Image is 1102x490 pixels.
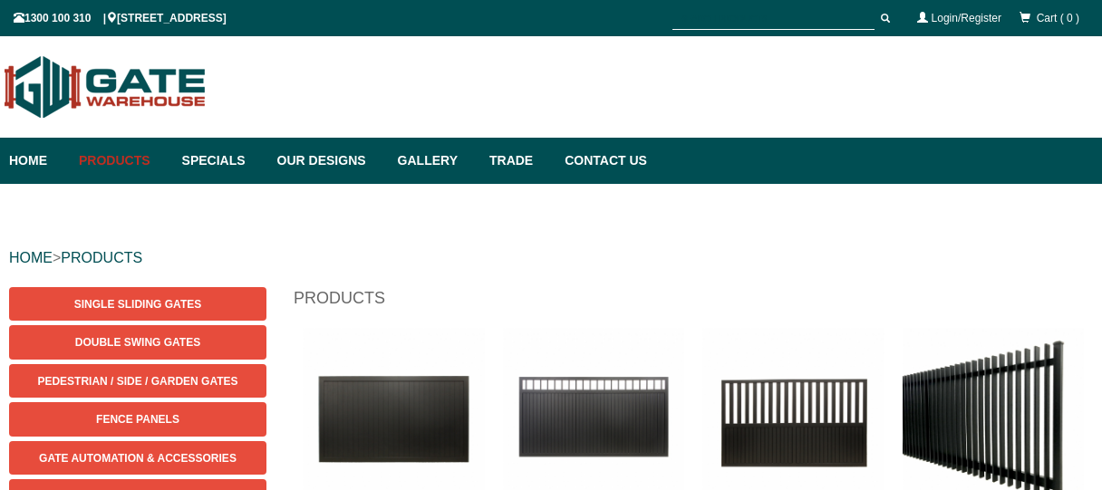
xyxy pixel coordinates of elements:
a: Products [70,138,173,184]
a: Specials [173,138,268,184]
a: HOME [9,250,53,265]
input: SEARCH PRODUCTS [672,7,875,30]
h1: Products [294,287,1093,319]
a: Single Sliding Gates [9,287,266,321]
span: Fence Panels [96,413,179,426]
a: PRODUCTS [61,250,142,265]
span: 1300 100 310 | [STREET_ADDRESS] [14,12,227,24]
span: Gate Automation & Accessories [39,452,237,465]
a: Double Swing Gates [9,325,266,359]
span: Pedestrian / Side / Garden Gates [37,375,237,388]
span: Double Swing Gates [75,336,200,349]
a: Home [9,138,70,184]
a: Gate Automation & Accessories [9,441,266,475]
a: Gallery [389,138,480,184]
a: Login/Register [932,12,1001,24]
a: Our Designs [268,138,389,184]
a: Fence Panels [9,402,266,436]
a: Pedestrian / Side / Garden Gates [9,364,266,398]
a: Trade [480,138,556,184]
a: Contact Us [556,138,647,184]
span: Cart ( 0 ) [1037,12,1079,24]
span: Single Sliding Gates [74,298,201,311]
div: > [9,229,1093,287]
